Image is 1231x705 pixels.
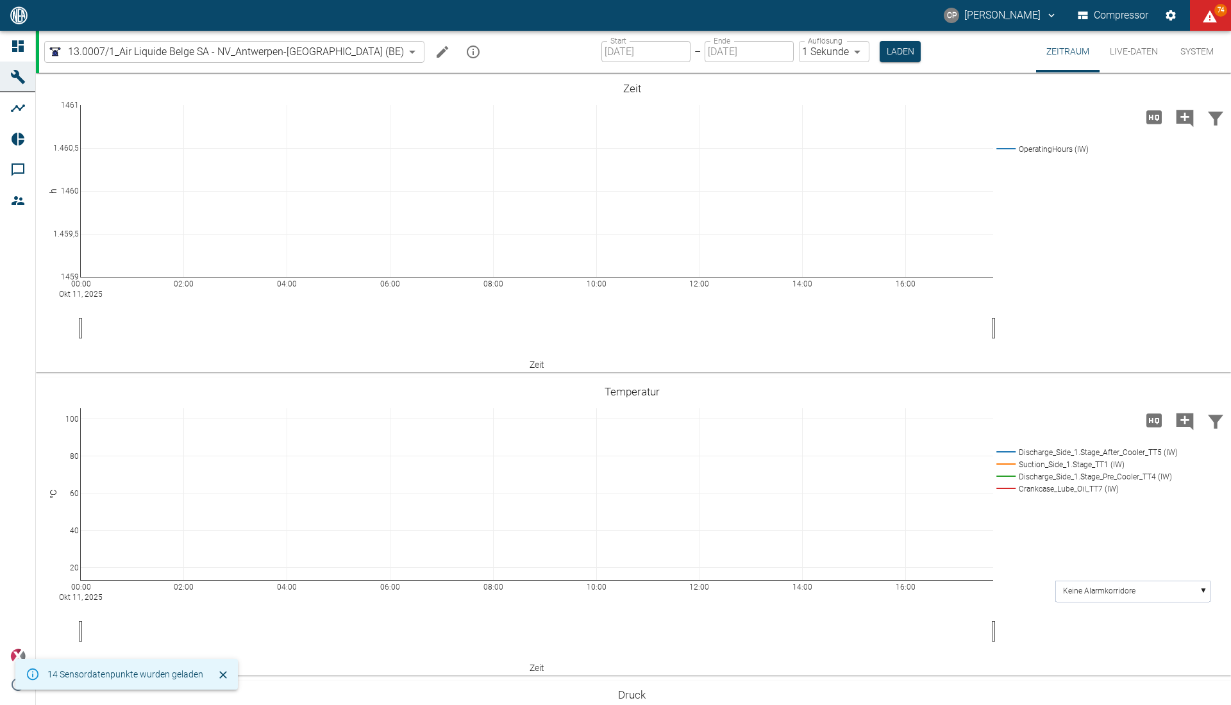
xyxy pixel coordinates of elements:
[1075,4,1151,27] button: Compressor
[1200,101,1231,134] button: Daten filtern
[1169,101,1200,134] button: Kommentar hinzufügen
[68,44,404,59] span: 13.0007/1_Air Liquide Belge SA - NV_Antwerpen-[GEOGRAPHIC_DATA] (BE)
[1139,110,1169,122] span: Hohe Auflösung
[460,39,486,65] button: mission info
[880,41,921,62] button: Laden
[942,4,1059,27] button: christoph.palm@neuman-esser.com
[601,41,691,62] input: DD.MM.YYYY
[1063,586,1135,595] text: Keine Alarmkorridore
[1100,31,1168,72] button: Live-Daten
[808,35,842,46] label: Auflösung
[1159,4,1182,27] button: Einstellungen
[610,35,626,46] label: Start
[1036,31,1100,72] button: Zeitraum
[1169,404,1200,437] button: Kommentar hinzufügen
[705,41,794,62] input: DD.MM.YYYY
[1168,31,1226,72] button: System
[714,35,730,46] label: Ende
[944,8,959,23] div: CP
[47,663,203,686] div: 14 Sensordatenpunkte wurden geladen
[799,41,869,62] div: 1 Sekunde
[214,665,233,684] button: Schließen
[1139,413,1169,426] span: Hohe Auflösung
[9,6,29,24] img: logo
[10,649,26,664] img: Xplore Logo
[430,39,455,65] button: Machine bearbeiten
[47,44,404,60] a: 13.0007/1_Air Liquide Belge SA - NV_Antwerpen-[GEOGRAPHIC_DATA] (BE)
[1214,4,1227,17] span: 74
[1200,404,1231,437] button: Daten filtern
[694,44,701,59] p: –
